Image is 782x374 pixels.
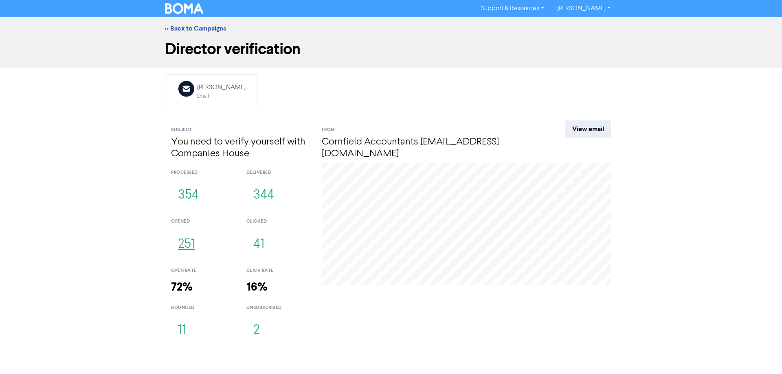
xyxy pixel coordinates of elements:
button: 251 [171,231,202,258]
button: 354 [171,182,206,209]
a: Support & Resources [474,2,551,15]
button: 11 [171,317,193,344]
a: View email [565,120,611,138]
div: Email [197,92,246,100]
h4: Cornfield Accountants [EMAIL_ADDRESS][DOMAIN_NAME] [322,136,536,160]
img: BOMA Logo [165,3,203,14]
div: opened [171,218,234,225]
div: delivered [246,169,310,176]
div: processed [171,169,234,176]
button: 344 [246,182,281,209]
div: unsubscribed [246,304,310,311]
h4: You need to verify yourself with Companies House [171,136,310,160]
a: [PERSON_NAME] [551,2,617,15]
div: From [322,127,536,133]
div: clicked [246,218,310,225]
div: open rate [171,267,234,274]
strong: 72% [171,280,193,294]
div: [PERSON_NAME] [197,83,246,92]
div: bounced [171,304,234,311]
button: 41 [246,231,271,258]
strong: 16% [246,280,268,294]
a: << Back to Campaigns [165,24,226,33]
div: Subject [171,127,310,133]
iframe: Chat Widget [741,335,782,374]
div: click rate [246,267,310,274]
button: 2 [246,317,266,344]
h1: Director verification [165,40,617,59]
